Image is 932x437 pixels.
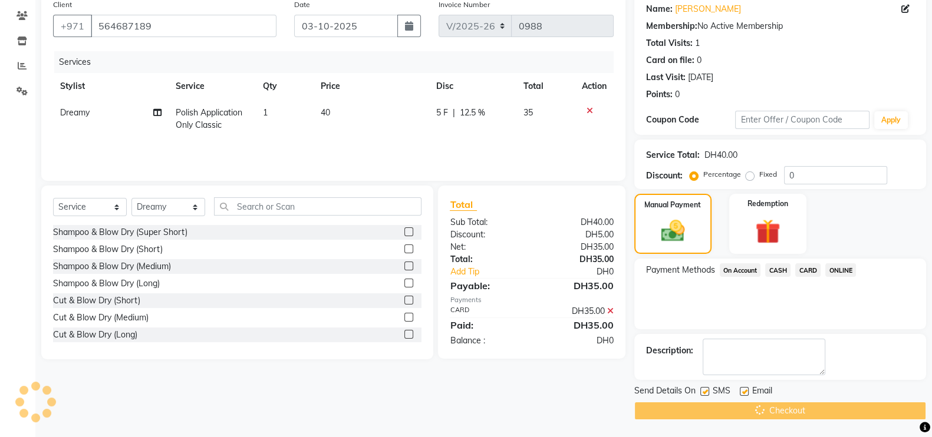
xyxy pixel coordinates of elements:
[441,335,532,347] div: Balance :
[523,107,533,118] span: 35
[646,71,686,84] div: Last Visit:
[703,169,741,180] label: Percentage
[314,73,429,100] th: Price
[695,37,700,49] div: 1
[644,200,701,210] label: Manual Payment
[441,318,532,332] div: Paid:
[436,107,448,119] span: 5 F
[53,260,171,273] div: Shampoo & Blow Dry (Medium)
[53,312,149,324] div: Cut & Blow Dry (Medium)
[441,229,532,241] div: Discount:
[646,3,673,15] div: Name:
[759,169,777,180] label: Fixed
[646,20,914,32] div: No Active Membership
[441,216,532,229] div: Sub Total:
[765,263,791,277] span: CASH
[54,51,623,73] div: Services
[441,279,532,293] div: Payable:
[532,216,623,229] div: DH40.00
[646,20,697,32] div: Membership:
[450,295,613,305] div: Payments
[752,385,772,399] span: Email
[646,54,694,67] div: Card on file:
[532,241,623,253] div: DH35.00
[450,198,477,211] span: Total
[53,226,187,239] div: Shampoo & Blow Dry (Super Short)
[532,335,623,347] div: DH0
[53,15,92,37] button: +971
[256,73,314,100] th: Qty
[634,385,696,399] span: Send Details On
[720,263,761,277] span: On Account
[441,266,546,278] a: Add Tip
[735,111,870,129] input: Enter Offer / Coupon Code
[53,243,163,256] div: Shampoo & Blow Dry (Short)
[874,111,908,129] button: Apply
[263,107,268,118] span: 1
[214,197,421,216] input: Search or Scan
[321,107,330,118] span: 40
[697,54,702,67] div: 0
[91,15,276,37] input: Search by Name/Mobile/Email/Code
[53,277,160,290] div: Shampoo & Blow Dry (Long)
[169,73,256,100] th: Service
[60,107,90,118] span: Dreamy
[532,229,623,241] div: DH5.00
[646,149,700,161] div: Service Total:
[441,253,532,266] div: Total:
[532,253,623,266] div: DH35.00
[453,107,455,119] span: |
[429,73,516,100] th: Disc
[825,263,856,277] span: ONLINE
[547,266,623,278] div: DH0
[532,318,623,332] div: DH35.00
[575,73,614,100] th: Action
[646,264,715,276] span: Payment Methods
[675,3,741,15] a: [PERSON_NAME]
[441,241,532,253] div: Net:
[747,216,788,247] img: _gift.svg
[532,305,623,317] div: DH35.00
[646,37,693,49] div: Total Visits:
[713,385,730,399] span: SMS
[675,88,680,101] div: 0
[704,149,737,161] div: DH40.00
[441,305,532,317] div: CARD
[646,114,736,126] div: Coupon Code
[795,263,821,277] span: CARD
[646,170,683,182] div: Discount:
[53,329,137,341] div: Cut & Blow Dry (Long)
[460,107,485,119] span: 12.5 %
[53,294,140,307] div: Cut & Blow Dry (Short)
[646,88,673,101] div: Points:
[532,279,623,293] div: DH35.00
[688,71,713,84] div: [DATE]
[654,217,692,244] img: _cash.svg
[646,345,693,357] div: Description:
[53,73,169,100] th: Stylist
[516,73,575,100] th: Total
[176,107,242,130] span: Polish Application Only Classic
[747,198,788,209] label: Redemption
